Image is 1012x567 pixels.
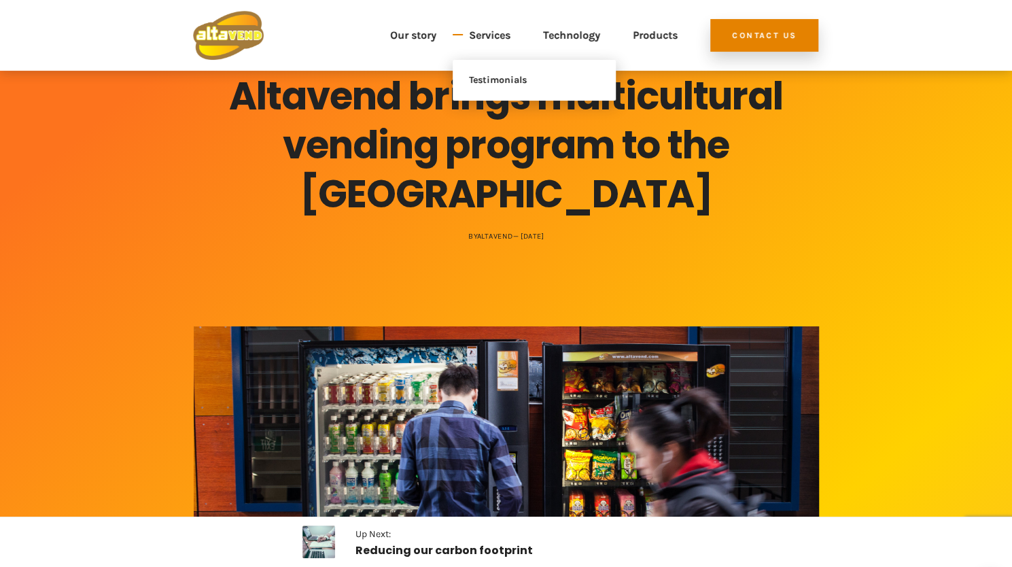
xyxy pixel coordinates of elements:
span: Up Next: [355,528,391,540]
a: Our story [390,11,436,60]
a: [DATE] [521,232,544,241]
a: Services [469,11,510,60]
a: Products [633,11,678,60]
span: by — [468,232,544,241]
a: Technology [543,11,600,60]
a: altavend [477,232,513,241]
nav: Top Menu [280,11,678,60]
a: Reducing our carbon footprint [355,543,533,558]
h1: Altavend brings multicultural vending program to the [GEOGRAPHIC_DATA] [193,72,818,219]
span: Testimonials [469,72,575,88]
span: Reducing our carbon footprint [355,543,533,559]
a: Testimonials [453,68,616,92]
a: Contact Us [710,19,818,52]
img: Reducing our carbon footprint [302,526,335,558]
